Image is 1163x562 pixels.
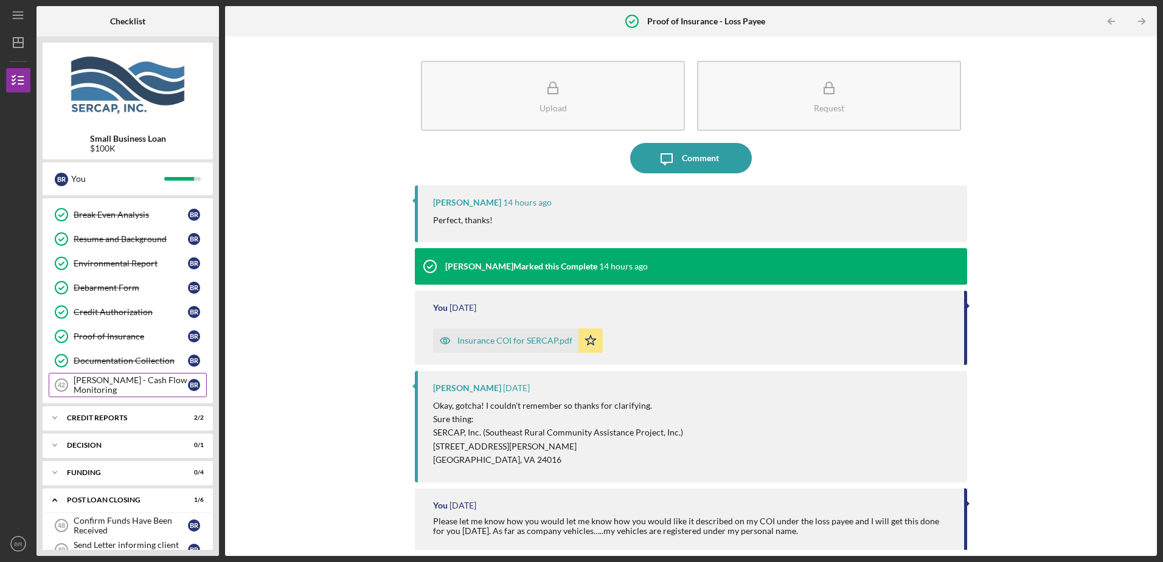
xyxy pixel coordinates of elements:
a: 48Confirm Funds Have Been ReceivedBR [49,513,207,538]
div: Proof of Insurance [74,331,188,341]
a: Resume and BackgroundBR [49,227,207,251]
div: POST LOAN CLOSING [67,496,173,504]
a: Environmental ReportBR [49,251,207,276]
div: Send Letter informing client of 1st Payment Due Form [74,540,188,560]
div: Break Even Analysis [74,210,188,220]
div: Environmental Report [74,258,188,268]
a: 42[PERSON_NAME] - Cash Flow MonitoringBR [49,373,207,397]
p: Okay, gotcha! I couldn't remember so thanks for clarifying. [433,399,683,412]
img: Product logo [43,49,213,122]
div: 2 / 2 [182,414,204,421]
div: Confirm Funds Have Been Received [74,516,188,535]
text: BR [14,541,22,547]
a: Proof of InsuranceBR [49,324,207,349]
div: B R [188,330,200,342]
div: Funding [67,469,173,476]
div: 1 / 6 [182,496,204,504]
time: 2025-08-28 16:58 [450,501,476,510]
button: Upload [421,61,685,131]
button: Comment [630,143,752,173]
time: 2025-09-03 01:09 [450,303,476,313]
div: Please let me know how you would let me know how you would like it described on my COI under the ... [433,516,951,536]
p: Perfect, thanks! [433,213,493,227]
div: B R [188,519,200,532]
div: B R [55,173,68,186]
button: Request [697,61,961,131]
b: Small Business Loan [90,134,166,144]
div: [PERSON_NAME] Marked this Complete [445,262,597,271]
a: Credit AuthorizationBR [49,300,207,324]
p: SERCAP, Inc. (Southeast Rural Community Assistance Project, Inc.) [433,426,683,439]
div: B R [188,544,200,556]
div: Documentation Collection [74,356,188,366]
div: Debarment Form [74,283,188,293]
div: Credit Authorization [74,307,188,317]
div: $100K [90,144,166,153]
div: Insurance COI for SERCAP.pdf [457,336,572,345]
div: Upload [540,103,567,113]
tspan: 48 [58,522,65,529]
div: Comment [682,143,719,173]
time: 2025-08-28 16:59 [503,383,530,393]
time: 2025-09-03 12:46 [599,262,648,271]
div: [PERSON_NAME] - Cash Flow Monitoring [74,375,188,395]
b: Proof of Insurance - Loss Payee [647,16,765,26]
div: 0 / 1 [182,442,204,449]
a: Documentation CollectionBR [49,349,207,373]
a: 49Send Letter informing client of 1st Payment Due FormBR [49,538,207,562]
div: You [433,303,448,313]
div: 0 / 4 [182,469,204,476]
div: You [71,168,164,189]
a: Break Even AnalysisBR [49,203,207,227]
div: credit reports [67,414,173,421]
div: B R [188,379,200,391]
div: B R [188,282,200,294]
p: [STREET_ADDRESS][PERSON_NAME] [433,440,683,453]
button: Insurance COI for SERCAP.pdf [433,328,603,353]
a: Debarment FormBR [49,276,207,300]
p: [GEOGRAPHIC_DATA], VA 24016 [433,453,683,467]
div: B R [188,209,200,221]
div: [PERSON_NAME] [433,383,501,393]
div: [PERSON_NAME] [433,198,501,207]
div: B R [188,257,200,269]
tspan: 42 [58,381,65,389]
div: B R [188,233,200,245]
time: 2025-09-03 12:46 [503,198,552,207]
div: B R [188,355,200,367]
button: BR [6,532,30,556]
b: Checklist [110,16,145,26]
div: Request [814,103,844,113]
tspan: 49 [58,546,65,553]
div: Decision [67,442,173,449]
div: You [433,501,448,510]
p: Sure thing: [433,412,683,426]
div: Resume and Background [74,234,188,244]
div: B R [188,306,200,318]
